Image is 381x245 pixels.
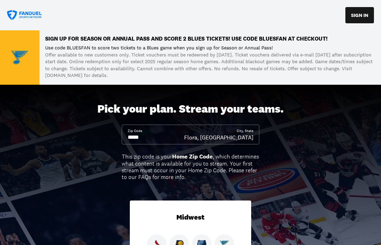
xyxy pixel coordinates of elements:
div: City, State [237,129,253,133]
p: Use code BLUESFAN to score two tickets to a Blues game when you sign up for Season or Annual Pass! [45,44,375,52]
div: Flora, [GEOGRAPHIC_DATA] [184,133,253,141]
p: Sign up for Season or Annual Pass and score 2 Blues TICKETS! Use code BLUESFAN at checkout! [45,36,375,42]
div: This zip code is your , which determines what content is available for you to stream. Your first ... [122,153,259,180]
b: Home Zip Code [172,153,213,160]
p: Offer available to new customers only. Ticket vouchers must be redeemed by [DATE]. Ticket voucher... [45,52,375,79]
img: Team Logo [11,49,28,66]
div: Midwest [130,201,251,234]
button: SIGN IN [345,7,374,23]
div: Zip Code [128,129,142,133]
div: Pick your plan. Stream your teams. [97,102,284,116]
